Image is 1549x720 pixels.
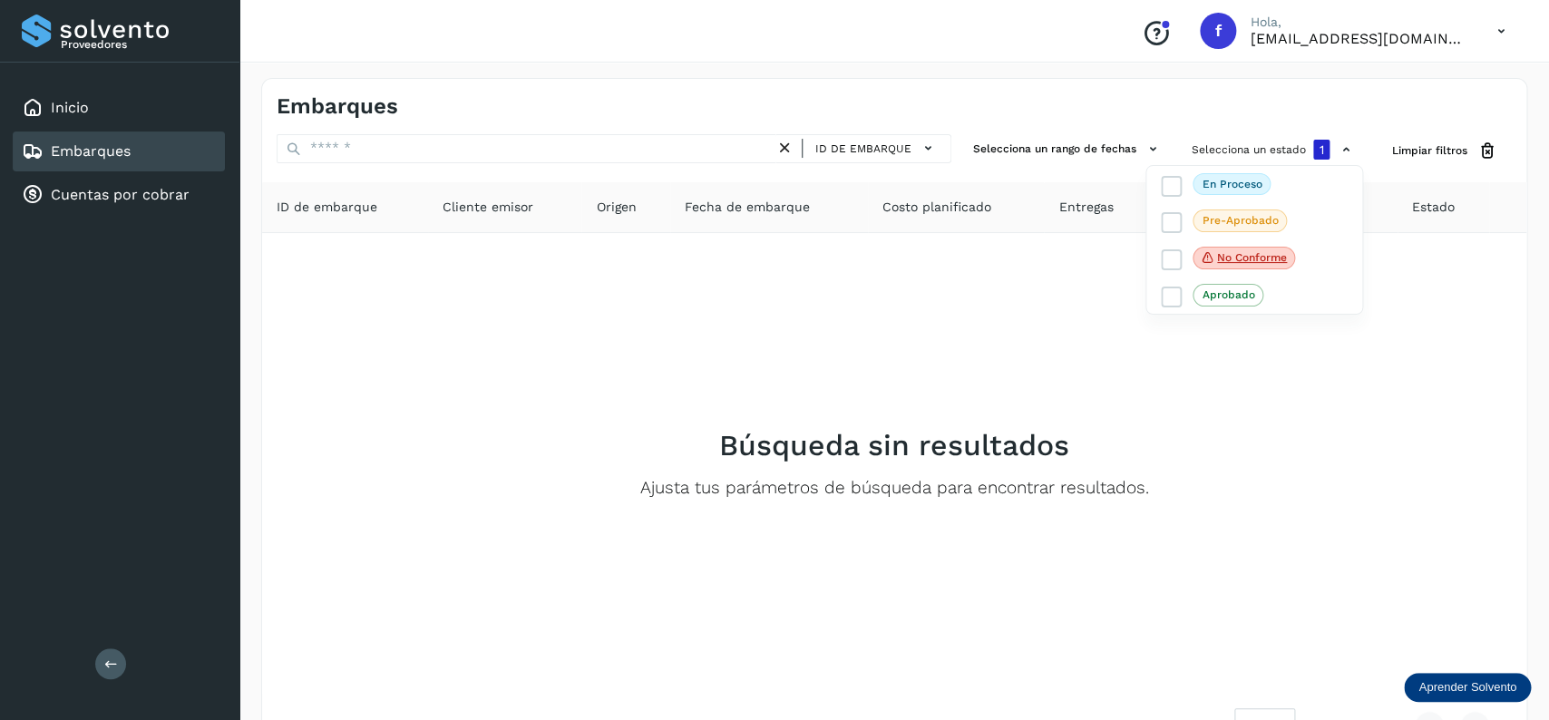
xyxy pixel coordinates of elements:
[61,38,218,51] p: Proveedores
[13,175,225,215] div: Cuentas por cobrar
[51,142,131,160] a: Embarques
[1217,251,1287,264] p: No conforme
[1404,673,1531,702] div: Aprender Solvento
[1203,214,1279,227] p: Pre-Aprobado
[13,131,225,171] div: Embarques
[51,186,190,203] a: Cuentas por cobrar
[1418,680,1516,695] p: Aprender Solvento
[13,88,225,128] div: Inicio
[1203,178,1262,190] p: En proceso
[51,99,89,116] a: Inicio
[1203,288,1255,301] p: Aprobado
